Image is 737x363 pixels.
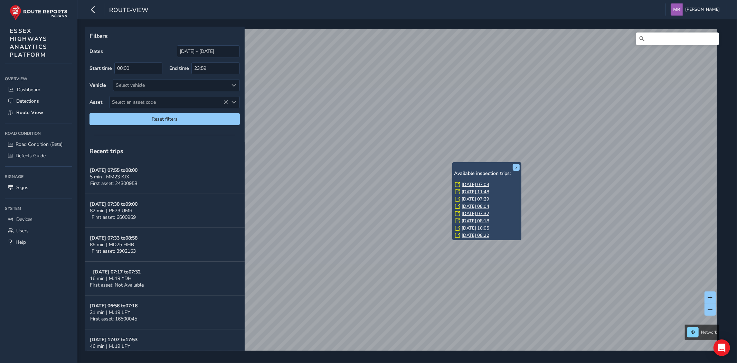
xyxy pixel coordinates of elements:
span: First asset: Not Available [90,282,144,288]
span: Help [16,239,26,245]
span: 85 min | MD25 HHR [90,241,134,248]
span: Users [16,227,29,234]
span: 21 min | MJ19 LPY [90,309,130,316]
a: [DATE] 08:04 [462,203,489,210]
span: 82 min | PF73 UMR [90,207,132,214]
a: Defects Guide [5,150,72,161]
strong: [DATE] 07:38 to 09:00 [90,201,138,207]
a: Dashboard [5,84,72,95]
span: Signs [16,184,28,191]
span: First asset: 3902153 [92,248,136,254]
span: Recent trips [89,147,123,155]
a: Devices [5,214,72,225]
strong: [DATE] 07:33 to 08:58 [90,235,138,241]
span: Dashboard [17,86,40,93]
a: [DATE] 07:32 [462,211,489,217]
label: Dates [89,48,103,55]
span: ESSEX HIGHWAYS ANALYTICS PLATFORM [10,27,47,59]
button: [PERSON_NAME] [671,3,722,16]
a: Detections [5,95,72,107]
span: Select an asset code [110,96,228,108]
label: Start time [89,65,112,72]
button: x [513,164,520,171]
canvas: Map [87,29,717,359]
a: Route View [5,107,72,118]
a: Users [5,225,72,236]
span: Defects Guide [16,152,46,159]
h6: Available inspection trips: [454,171,520,177]
label: End time [169,65,189,72]
div: Signage [5,171,72,182]
span: First asset: 6600969 [92,214,136,221]
a: Road Condition (Beta) [5,139,72,150]
a: [DATE] 10:05 [462,225,489,231]
input: Search [636,32,719,45]
span: Devices [16,216,32,223]
a: [DATE] 07:29 [462,196,489,202]
span: First asset: 24300958 [90,180,137,187]
span: 16 min | MJ19 YDH [90,275,132,282]
div: Overview [5,74,72,84]
div: Open Intercom Messenger [714,339,730,356]
span: First asset: 6601230 [92,350,136,356]
button: [DATE] 07:33 to08:5885 min | MD25 HHRFirst asset: 3902153 [85,228,245,262]
span: First asset: 16500045 [90,316,137,322]
button: [DATE] 07:17 to07:3216 min | MJ19 YDHFirst asset: Not Available [85,262,245,296]
div: Road Condition [5,128,72,139]
span: Network [701,329,717,335]
label: Vehicle [89,82,106,89]
a: Help [5,236,72,248]
span: Reset filters [95,116,235,122]
strong: [DATE] 06:56 to 07:16 [90,302,138,309]
strong: [DATE] 07:17 to 07:32 [93,269,141,275]
span: route-view [109,6,148,16]
a: [DATE] 08:18 [462,218,489,224]
button: Reset filters [89,113,240,125]
img: rr logo [10,5,67,20]
button: [DATE] 07:38 to09:0082 min | PF73 UMRFirst asset: 6600969 [85,194,245,228]
div: Select an asset code [228,96,239,108]
a: [DATE] 11:48 [462,189,489,195]
button: [DATE] 07:55 to08:005 min | MM23 KJXFirst asset: 24300958 [85,160,245,194]
span: 5 min | MM23 KJX [90,174,129,180]
div: Select vehicle [113,80,228,91]
p: Filters [89,31,240,40]
a: Signs [5,182,72,193]
span: 46 min | MJ19 LPY [90,343,130,350]
span: Detections [16,98,39,104]
a: [DATE] 08:22 [462,232,489,239]
span: [PERSON_NAME] [685,3,720,16]
span: Road Condition (Beta) [16,141,63,148]
div: System [5,203,72,214]
span: Route View [16,109,43,116]
strong: [DATE] 17:07 to 17:53 [90,336,138,343]
img: diamond-layout [671,3,683,16]
label: Asset [89,99,102,105]
button: [DATE] 06:56 to07:1621 min | MJ19 LPYFirst asset: 16500045 [85,296,245,329]
a: [DATE] 07:09 [462,181,489,188]
strong: [DATE] 07:55 to 08:00 [90,167,138,174]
